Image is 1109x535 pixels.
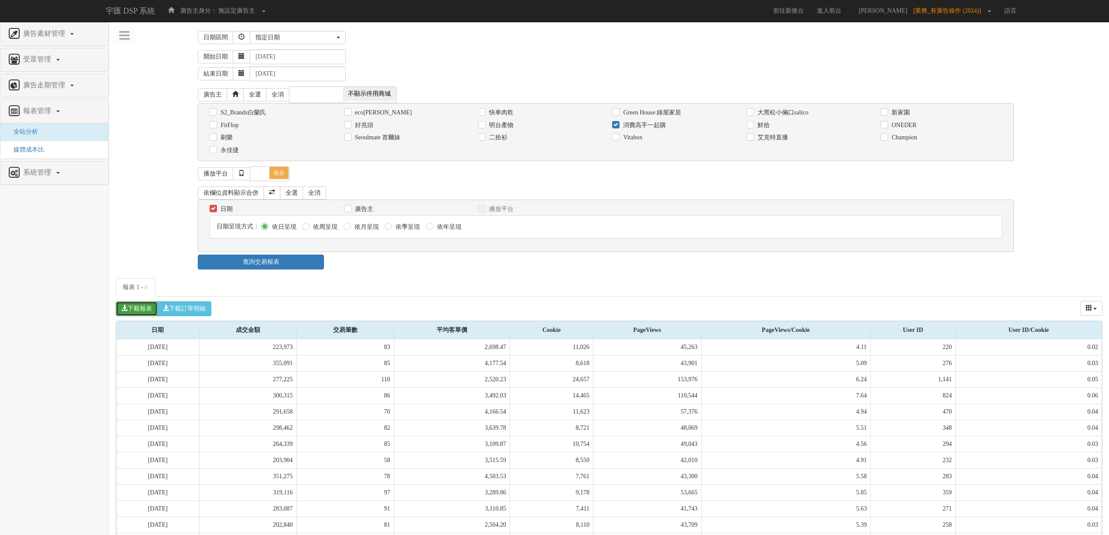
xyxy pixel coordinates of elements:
td: [DATE] [117,371,200,387]
td: 351,275 [199,468,296,484]
td: 0.03 [955,355,1102,371]
td: 3,492.03 [394,387,510,404]
td: 86 [296,387,394,404]
td: 0.03 [955,436,1102,452]
a: 查詢交易報表 [198,255,324,269]
label: 播放平台 [487,205,513,214]
td: 153,976 [593,371,701,387]
td: 8,618 [510,355,593,371]
td: [DATE] [117,387,200,404]
span: × [143,282,148,293]
div: 平均客單價 [394,321,510,339]
label: 依年呈現 [435,223,462,231]
label: 消費高手一起購 [621,121,666,130]
a: 全消 [266,88,289,101]
button: 指定日期 [250,31,346,44]
a: 受眾管理 [7,53,102,67]
span: 系統管理 [21,169,55,176]
label: 二拾衫 [487,133,507,142]
td: 57,376 [593,404,701,420]
label: 明台產物 [487,121,513,130]
td: 271 [871,500,956,517]
td: [DATE] [117,500,200,517]
td: 14,465 [510,387,593,404]
td: 355,091 [199,355,296,371]
td: 78 [296,468,394,484]
label: 依周呈現 [311,223,338,231]
td: 5.51 [701,420,871,436]
td: 2,504.20 [394,517,510,533]
div: User ID [871,321,955,339]
td: 4,166.54 [394,404,510,420]
td: 10,754 [510,436,593,452]
a: 廣告素材管理 [7,27,102,41]
td: 43,300 [593,468,701,484]
td: 42,010 [593,452,701,468]
td: 48,069 [593,420,701,436]
td: 11,623 [510,404,593,420]
td: 223,973 [199,339,296,356]
td: 81 [296,517,394,533]
td: 8,110 [510,517,593,533]
td: 0.06 [955,387,1102,404]
td: [DATE] [117,404,200,420]
td: 2,520.23 [394,371,510,387]
td: 97 [296,484,394,500]
div: Cookie [510,321,593,339]
td: 2,698.47 [394,339,510,356]
td: [DATE] [117,517,200,533]
td: 3,109.87 [394,436,510,452]
a: 系統管理 [7,166,102,180]
td: 11,026 [510,339,593,356]
td: 0.03 [955,452,1102,468]
td: 5.85 [701,484,871,500]
button: 下載訂單明細 [157,301,211,316]
label: 新家園 [889,108,910,117]
span: 廣告主身分： [180,7,217,14]
label: Seoulmate 首爾妹 [353,133,401,142]
td: 283,087 [199,500,296,517]
td: 319,116 [199,484,296,500]
td: 0.04 [955,404,1102,420]
span: 廣告走期管理 [21,81,69,89]
label: Green House 綠屋家居 [621,108,681,117]
td: [DATE] [117,355,200,371]
td: 0.05 [955,371,1102,387]
div: User ID/Cookie [956,321,1102,339]
td: 24,657 [510,371,593,387]
td: 8,721 [510,420,593,436]
td: 300,315 [199,387,296,404]
td: 359 [871,484,956,500]
a: 廣告走期管理 [7,79,102,93]
label: 永佳捷 [218,146,239,155]
td: 232 [871,452,956,468]
td: 49,043 [593,436,701,452]
td: 3,639.78 [394,420,510,436]
td: 43,709 [593,517,701,533]
td: [DATE] [117,420,200,436]
td: 110,544 [593,387,701,404]
label: 好兆頭 [353,121,373,130]
td: 4.56 [701,436,871,452]
td: 4.94 [701,404,871,420]
td: [DATE] [117,339,200,356]
a: 全站分析 [7,128,38,135]
td: 0.02 [955,339,1102,356]
td: 220 [871,339,956,356]
div: PageViews/Cookie [702,321,871,339]
label: S2_Brands白蘭氏 [218,108,265,117]
td: 283 [871,468,956,484]
td: 45,263 [593,339,701,356]
td: 6.24 [701,371,871,387]
a: 媒體成本比 [7,146,44,153]
label: Vitabox [621,133,642,142]
label: 艾克特直播 [755,133,788,142]
td: 348 [871,420,956,436]
label: 依月呈現 [352,223,379,231]
td: 294 [871,436,956,452]
td: 298,462 [199,420,296,436]
label: 刷樂 [218,133,233,142]
div: 成交金額 [200,321,296,339]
